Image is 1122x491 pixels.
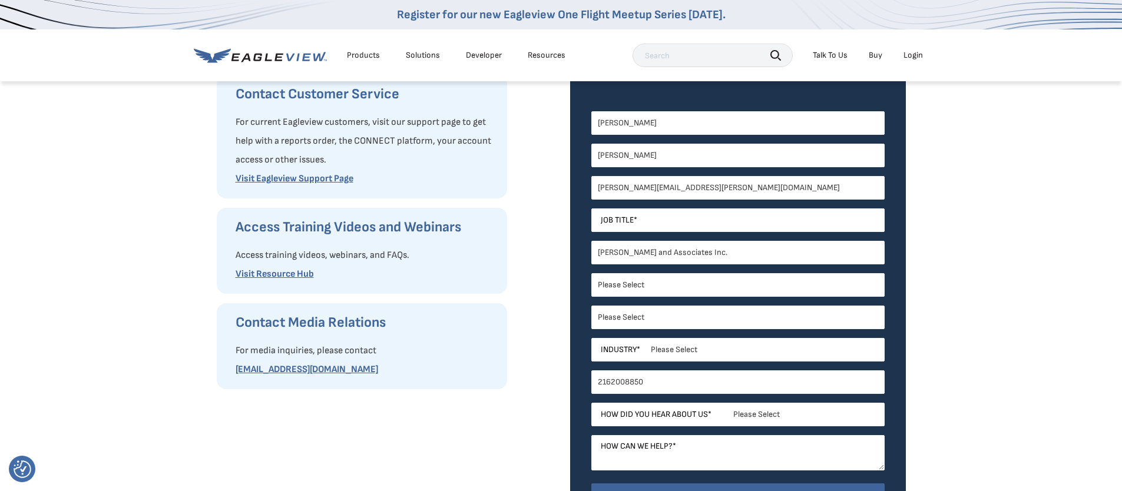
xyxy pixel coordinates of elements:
input: Search [633,44,793,67]
div: Products [347,50,380,61]
a: Visit Eagleview Support Page [236,173,353,184]
button: Consent Preferences [14,460,31,478]
a: Visit Resource Hub [236,268,314,280]
h3: Contact Media Relations [236,313,495,332]
a: Developer [466,50,502,61]
p: For current Eagleview customers, visit our support page to get help with a reports order, the CON... [236,113,495,170]
a: Register for our new Eagleview One Flight Meetup Series [DATE]. [397,8,726,22]
p: Access training videos, webinars, and FAQs. [236,246,495,265]
div: Solutions [406,50,440,61]
div: Talk To Us [813,50,848,61]
a: [EMAIL_ADDRESS][DOMAIN_NAME] [236,364,378,375]
h3: Contact Customer Service [236,85,495,104]
a: Buy [869,50,882,61]
img: Revisit consent button [14,460,31,478]
div: Login [903,50,923,61]
div: Resources [528,50,565,61]
h3: Access Training Videos and Webinars [236,218,495,237]
p: For media inquiries, please contact [236,341,495,360]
